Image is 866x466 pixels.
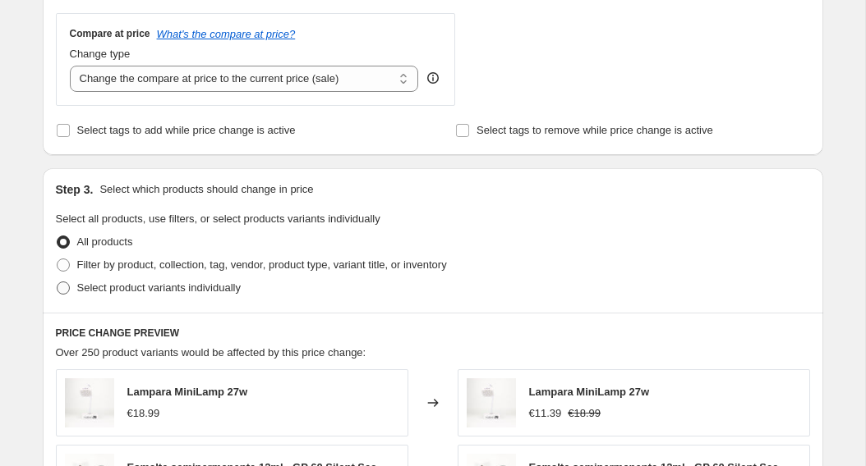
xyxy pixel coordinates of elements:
[56,181,94,198] h2: Step 3.
[56,346,366,359] span: Over 250 product variants would be affected by this price change:
[467,378,516,427] img: A513BA1A-A8C7-43D7-8FF7-AD659EF14C0C_80x.jpg
[477,124,713,136] span: Select tags to remove while price change is active
[127,405,160,422] div: €18.99
[529,386,650,398] span: Lampara MiniLamp 27w
[77,235,133,248] span: All products
[529,405,562,422] div: €11.39
[56,327,810,340] h6: PRICE CHANGE PREVIEW
[56,212,380,225] span: Select all products, use filters, or select products variants individually
[157,28,296,40] button: What's the compare at price?
[77,258,447,271] span: Filter by product, collection, tag, vendor, product type, variant title, or inventory
[77,281,241,294] span: Select product variants individually
[425,70,441,86] div: help
[99,181,313,198] p: Select which products should change in price
[70,48,131,60] span: Change type
[77,124,296,136] span: Select tags to add while price change is active
[65,378,114,427] img: A513BA1A-A8C7-43D7-8FF7-AD659EF14C0C_80x.jpg
[70,27,150,40] h3: Compare at price
[127,386,248,398] span: Lampara MiniLamp 27w
[568,405,601,422] strike: €18.99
